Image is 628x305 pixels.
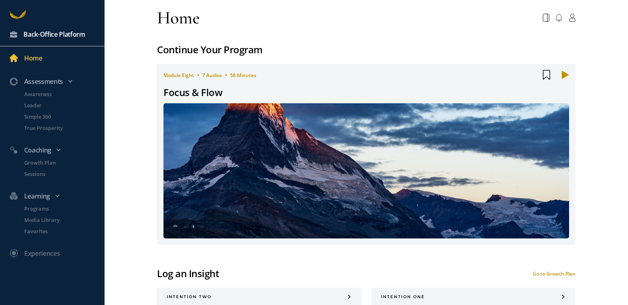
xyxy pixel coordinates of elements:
[5,191,108,201] div: Learning
[24,113,103,121] p: Simple 360
[24,101,103,109] p: Leader
[15,205,105,213] a: Programs
[163,103,569,238] img: 6018ece43e37c526b44446fa_1697608424.jpg
[163,72,194,79] span: module eight
[24,124,103,132] p: True Prosperity
[157,266,219,281] div: Log an Insight
[157,64,576,245] a: module eight7 Audios58 MinutesFocus & Flow
[157,6,200,29] div: Home
[15,101,105,109] a: Leader
[5,76,108,87] div: Assessments
[230,72,256,79] span: 58 Minutes
[15,113,105,121] a: Simple 360
[24,53,42,63] div: Home
[24,159,103,167] p: Growth Plan
[163,85,222,100] div: Focus & Flow
[15,216,105,224] a: Media Library
[23,29,85,40] div: Back-Office Platform
[15,170,105,178] a: Sessions
[24,227,103,235] p: Favorites
[24,205,103,213] p: Programs
[5,145,108,155] div: Coaching
[202,72,222,79] span: 7 Audios
[381,294,566,299] div: INTENTION one
[24,216,103,224] p: Media Library
[157,42,576,57] div: Continue Your Program
[15,124,105,132] a: True Prosperity
[167,294,352,299] div: INTENTION two
[533,270,576,277] div: Go to Growth Plan
[15,90,105,98] a: Awareness
[24,248,60,259] div: Experiences
[15,159,105,167] a: Growth Plan
[24,90,103,98] p: Awareness
[15,227,105,235] a: Favorites
[24,170,103,178] p: Sessions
